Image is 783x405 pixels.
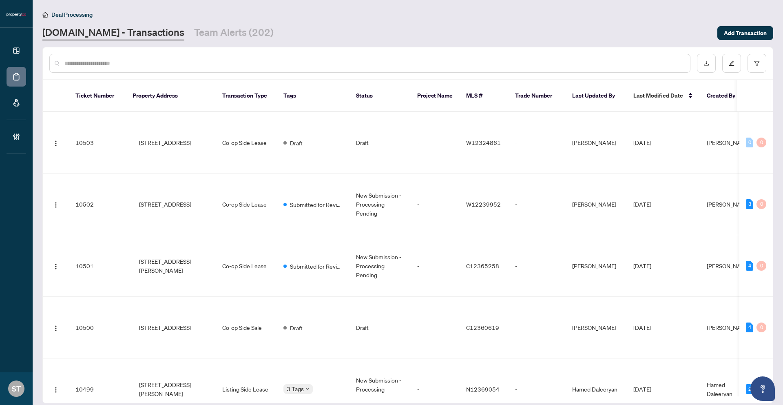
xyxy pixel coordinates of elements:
td: Draft [349,297,411,358]
button: Logo [49,259,62,272]
td: 10502 [69,174,126,235]
span: Deal Processing [51,11,93,18]
span: [PERSON_NAME] [707,324,751,331]
span: Submitted for Review [290,200,343,209]
img: Logo [53,202,59,208]
span: [STREET_ADDRESS] [139,323,191,332]
td: 10501 [69,235,126,297]
td: Co-op Side Lease [216,112,277,174]
td: - [509,297,566,358]
span: ST [12,383,21,394]
td: Draft [349,112,411,174]
th: Transaction Type [216,80,277,112]
span: Last Modified Date [633,91,683,100]
span: [DATE] [633,385,651,393]
td: [PERSON_NAME] [566,235,627,297]
a: Team Alerts (202) [194,26,274,40]
td: - [411,235,460,297]
span: [STREET_ADDRESS][PERSON_NAME] [139,380,209,398]
th: Last Modified Date [627,80,700,112]
button: Logo [49,198,62,211]
span: W12239952 [466,200,501,208]
td: - [509,235,566,297]
span: [STREET_ADDRESS][PERSON_NAME] [139,257,209,275]
td: New Submission - Processing Pending [349,235,411,297]
th: Project Name [411,80,460,112]
button: download [697,54,716,73]
div: 4 [746,323,753,332]
button: filter [748,54,766,73]
td: Co-op Side Lease [216,174,277,235]
td: - [411,174,460,235]
td: New Submission - Processing Pending [349,174,411,235]
span: W12324861 [466,139,501,146]
span: [DATE] [633,139,651,146]
div: 0 [756,323,766,332]
div: 0 [756,138,766,147]
button: Logo [49,321,62,334]
a: [DOMAIN_NAME] - Transactions [42,26,184,40]
div: 0 [756,199,766,209]
span: home [42,12,48,18]
span: C12365258 [466,262,499,269]
td: Co-op Side Sale [216,297,277,358]
img: Logo [53,263,59,270]
td: - [509,112,566,174]
span: download [703,60,709,66]
span: [DATE] [633,324,651,331]
img: Logo [53,325,59,332]
button: Open asap [750,376,775,401]
span: down [305,387,310,391]
th: Status [349,80,411,112]
span: [DATE] [633,262,651,269]
th: Tags [277,80,349,112]
span: 3 Tags [287,384,304,394]
span: C12360619 [466,324,499,331]
td: Co-op Side Lease [216,235,277,297]
th: Trade Number [509,80,566,112]
td: - [411,112,460,174]
button: edit [722,54,741,73]
th: MLS # [460,80,509,112]
th: Created By [700,80,749,112]
span: [DATE] [633,200,651,208]
span: edit [729,60,734,66]
img: logo [7,12,26,17]
button: Logo [49,383,62,396]
span: Draft [290,323,303,332]
span: Submitted for Review [290,262,343,271]
span: [STREET_ADDRESS] [139,200,191,209]
div: 2 [746,384,753,394]
td: 10500 [69,297,126,358]
td: [PERSON_NAME] [566,174,627,235]
img: Logo [53,140,59,147]
span: [STREET_ADDRESS] [139,138,191,147]
div: 0 [746,138,753,147]
span: Add Transaction [724,27,767,40]
th: Property Address [126,80,216,112]
button: Logo [49,136,62,149]
span: filter [754,60,760,66]
span: Hamed Daleeryan [707,381,732,397]
img: Logo [53,387,59,393]
div: 4 [746,261,753,271]
span: Draft [290,138,303,147]
span: N12369054 [466,385,500,393]
td: - [509,174,566,235]
div: 3 [746,199,753,209]
td: 10503 [69,112,126,174]
td: [PERSON_NAME] [566,112,627,174]
th: Last Updated By [566,80,627,112]
button: Add Transaction [717,26,773,40]
span: [PERSON_NAME] [707,139,751,146]
th: Ticket Number [69,80,126,112]
td: - [411,297,460,358]
span: [PERSON_NAME] [707,200,751,208]
div: 0 [756,261,766,271]
span: [PERSON_NAME] [707,262,751,269]
td: [PERSON_NAME] [566,297,627,358]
